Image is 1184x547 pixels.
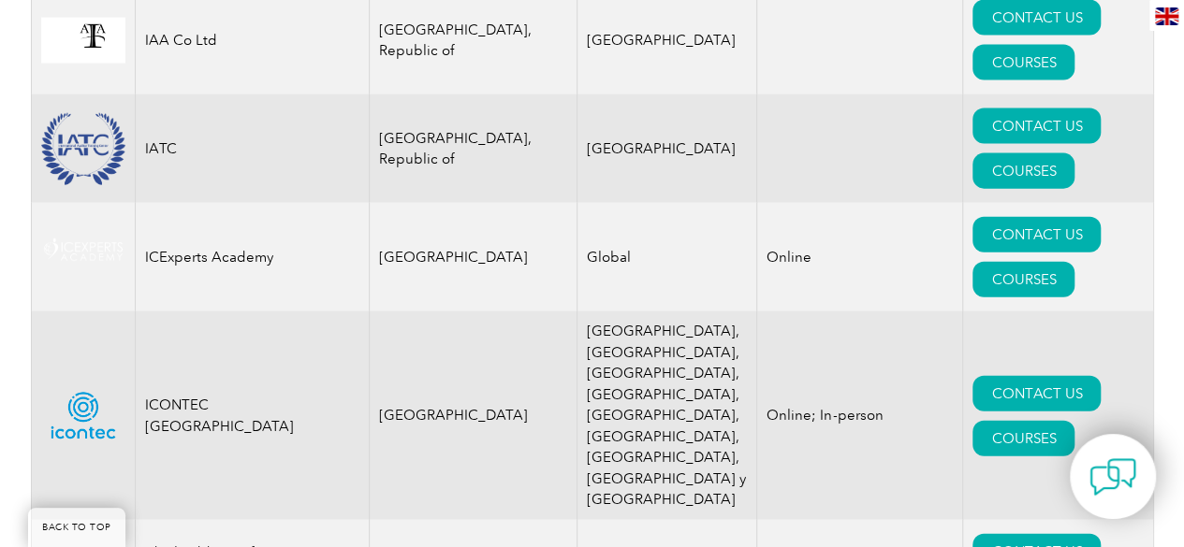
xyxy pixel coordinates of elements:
[135,311,369,520] td: ICONTEC [GEOGRAPHIC_DATA]
[972,108,1101,144] a: CONTACT US
[1155,7,1178,25] img: en
[369,203,577,311] td: [GEOGRAPHIC_DATA]
[41,18,125,64] img: f32924ac-d9bc-ea11-a814-000d3a79823d-logo.jpg
[41,235,125,281] img: 2bff5172-5738-eb11-a813-000d3a79722d-logo.png
[577,311,757,520] td: [GEOGRAPHIC_DATA], [GEOGRAPHIC_DATA], [GEOGRAPHIC_DATA], [GEOGRAPHIC_DATA], [GEOGRAPHIC_DATA], [G...
[369,94,577,203] td: [GEOGRAPHIC_DATA], Republic of
[369,311,577,520] td: [GEOGRAPHIC_DATA]
[972,217,1101,252] a: CONTACT US
[1089,453,1136,500] img: contact-chat.png
[972,153,1074,189] a: COURSES
[972,262,1074,297] a: COURSES
[577,94,757,203] td: [GEOGRAPHIC_DATA]
[972,421,1074,456] a: COURSES
[757,203,963,311] td: Online
[41,113,125,185] img: ba650c19-93cf-ea11-a813-000d3a79722d-logo.png
[757,311,963,520] td: Online; In-person
[41,382,125,450] img: 5b8de961-c2d1-ee11-9079-00224893a058-logo.png
[972,45,1074,80] a: COURSES
[135,203,369,311] td: ICExperts Academy
[28,508,125,547] a: BACK TO TOP
[135,94,369,203] td: IATC
[972,376,1101,411] a: CONTACT US
[577,203,757,311] td: Global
